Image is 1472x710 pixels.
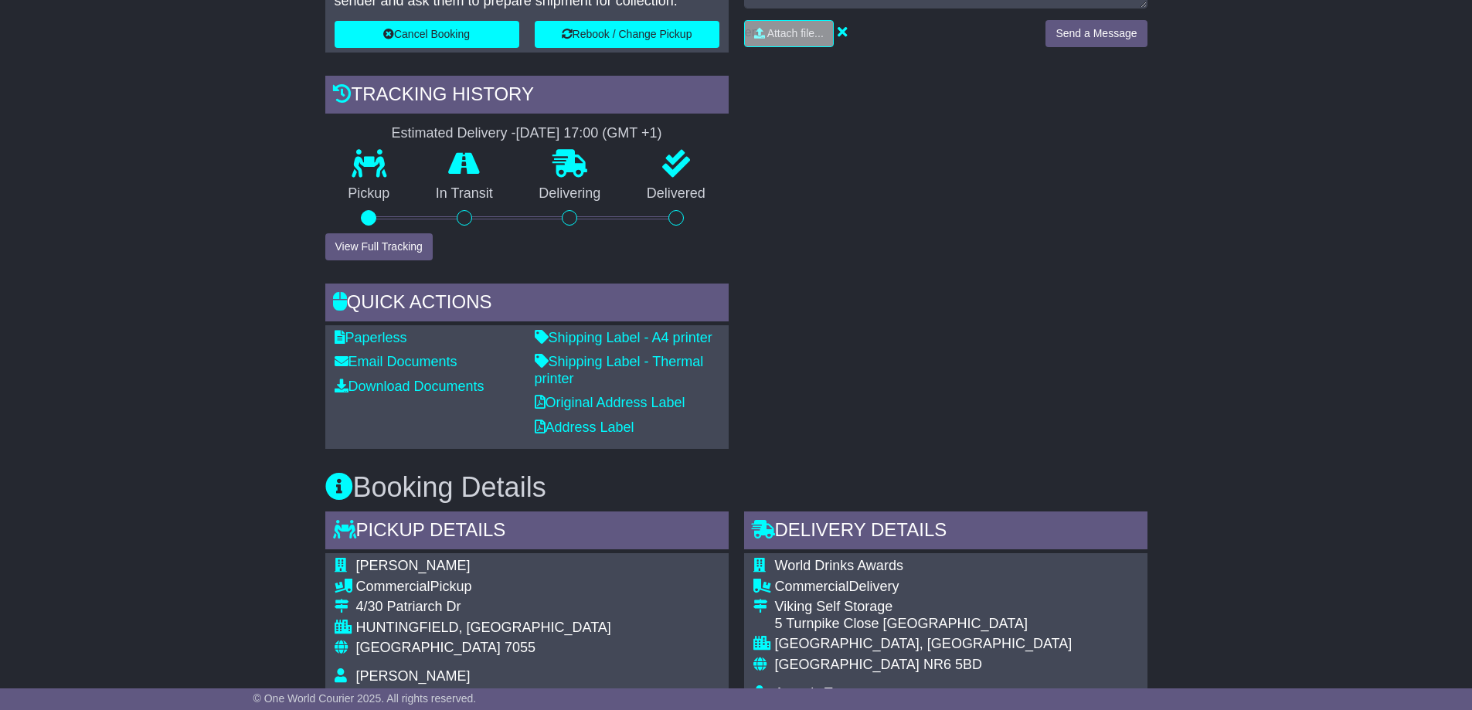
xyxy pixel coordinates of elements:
[325,472,1147,503] h3: Booking Details
[356,558,471,573] span: [PERSON_NAME]
[325,284,729,325] div: Quick Actions
[535,330,712,345] a: Shipping Label - A4 printer
[516,185,624,202] p: Delivering
[744,511,1147,553] div: Delivery Details
[775,636,1138,653] div: [GEOGRAPHIC_DATA], [GEOGRAPHIC_DATA]
[413,185,516,202] p: In Transit
[775,558,903,573] span: World Drinks Awards
[335,379,484,394] a: Download Documents
[356,668,471,684] span: [PERSON_NAME]
[356,579,430,594] span: Commercial
[325,185,413,202] p: Pickup
[356,620,611,637] div: HUNTINGFIELD, [GEOGRAPHIC_DATA]
[356,579,611,596] div: Pickup
[505,640,535,655] span: 7055
[923,657,982,672] span: NR6 5BD
[335,330,407,345] a: Paperless
[535,395,685,410] a: Original Address Label
[325,125,729,142] div: Estimated Delivery -
[325,511,729,553] div: Pickup Details
[535,420,634,435] a: Address Label
[775,579,849,594] span: Commercial
[516,125,662,142] div: [DATE] 17:00 (GMT +1)
[775,616,1138,633] div: 5 Turnpike Close [GEOGRAPHIC_DATA]
[535,354,704,386] a: Shipping Label - Thermal printer
[775,685,858,701] span: Awards Team
[775,657,920,672] span: [GEOGRAPHIC_DATA]
[775,599,1138,616] div: Viking Self Storage
[325,76,729,117] div: Tracking history
[535,21,719,48] button: Rebook / Change Pickup
[775,579,1138,596] div: Delivery
[335,354,457,369] a: Email Documents
[624,185,729,202] p: Delivered
[1045,20,1147,47] button: Send a Message
[325,233,433,260] button: View Full Tracking
[253,692,477,705] span: © One World Courier 2025. All rights reserved.
[356,599,611,616] div: 4/30 Patriarch Dr
[356,640,501,655] span: [GEOGRAPHIC_DATA]
[335,21,519,48] button: Cancel Booking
